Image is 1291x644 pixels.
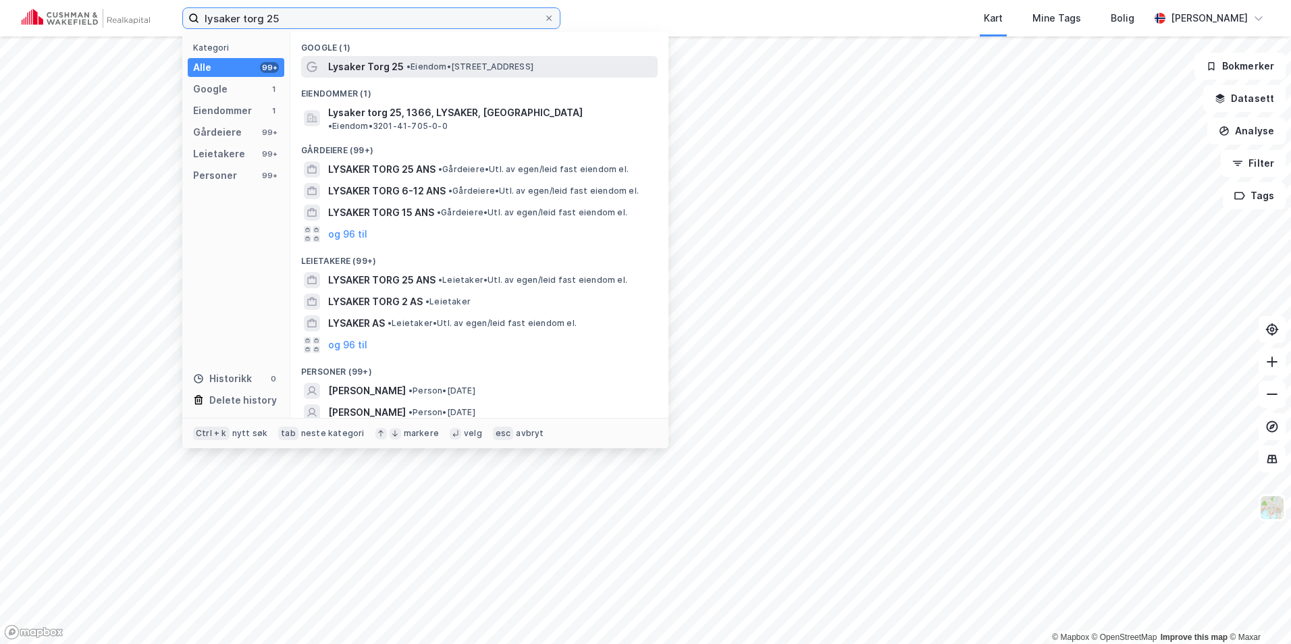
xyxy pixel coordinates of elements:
span: • [406,61,411,72]
img: Z [1259,495,1285,520]
span: Lysaker Torg 25 [328,59,404,75]
div: Eiendommer [193,103,252,119]
div: [PERSON_NAME] [1171,10,1248,26]
input: Søk på adresse, matrikkel, gårdeiere, leietakere eller personer [199,8,544,28]
span: Person • [DATE] [409,407,475,418]
span: LYSAKER AS [328,315,385,331]
div: Kategori [193,43,284,53]
div: 99+ [260,149,279,159]
a: OpenStreetMap [1092,633,1157,642]
span: LYSAKER TORG 6-12 ANS [328,183,446,199]
div: Eiendommer (1) [290,78,668,102]
span: • [425,296,429,306]
div: nytt søk [232,428,268,439]
span: • [328,121,332,131]
div: Historikk [193,371,252,387]
a: Improve this map [1161,633,1228,642]
div: 1 [268,105,279,116]
a: Mapbox [1052,633,1089,642]
div: Bolig [1111,10,1134,26]
span: LYSAKER TORG 2 AS [328,294,423,310]
div: esc [493,427,514,440]
span: Eiendom • [STREET_ADDRESS] [406,61,533,72]
span: • [438,164,442,174]
span: Leietaker [425,296,471,307]
div: Ctrl + k [193,427,230,440]
span: Lysaker torg 25, 1366, LYSAKER, [GEOGRAPHIC_DATA] [328,105,583,121]
div: Kontrollprogram for chat [1223,579,1291,644]
a: Mapbox homepage [4,624,63,640]
span: LYSAKER TORG 25 ANS [328,161,436,178]
span: LYSAKER TORG 15 ANS [328,205,434,221]
div: Personer [193,167,237,184]
div: Personer (99+) [290,356,668,380]
span: • [437,207,441,217]
button: og 96 til [328,226,367,242]
span: [PERSON_NAME] [328,404,406,421]
div: Gårdeiere [193,124,242,140]
div: 1 [268,84,279,95]
div: 99+ [260,62,279,73]
button: Bokmerker [1194,53,1286,80]
div: tab [278,427,298,440]
button: Analyse [1207,117,1286,144]
span: Leietaker • Utl. av egen/leid fast eiendom el. [388,318,577,329]
button: Datasett [1203,85,1286,112]
div: 0 [268,373,279,384]
div: Gårdeiere (99+) [290,134,668,159]
span: • [409,407,413,417]
span: • [448,186,452,196]
span: • [409,385,413,396]
div: Kart [984,10,1003,26]
span: [PERSON_NAME] [328,383,406,399]
button: Tags [1223,182,1286,209]
div: velg [464,428,482,439]
div: Google (1) [290,32,668,56]
div: 99+ [260,127,279,138]
span: Leietaker • Utl. av egen/leid fast eiendom el. [438,275,627,286]
div: neste kategori [301,428,365,439]
span: LYSAKER TORG 25 ANS [328,272,436,288]
button: Filter [1221,150,1286,177]
span: Gårdeiere • Utl. av egen/leid fast eiendom el. [448,186,639,196]
div: Mine Tags [1032,10,1081,26]
span: Gårdeiere • Utl. av egen/leid fast eiendom el. [437,207,627,218]
span: • [438,275,442,285]
div: Alle [193,59,211,76]
div: Leietakere [193,146,245,162]
div: markere [404,428,439,439]
div: Delete history [209,392,277,408]
div: Google [193,81,228,97]
span: • [388,318,392,328]
button: og 96 til [328,337,367,353]
span: Gårdeiere • Utl. av egen/leid fast eiendom el. [438,164,629,175]
span: Eiendom • 3201-41-705-0-0 [328,121,448,132]
div: 99+ [260,170,279,181]
span: Person • [DATE] [409,385,475,396]
div: Leietakere (99+) [290,245,668,269]
div: avbryt [516,428,544,439]
img: cushman-wakefield-realkapital-logo.202ea83816669bd177139c58696a8fa1.svg [22,9,150,28]
iframe: Chat Widget [1223,579,1291,644]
